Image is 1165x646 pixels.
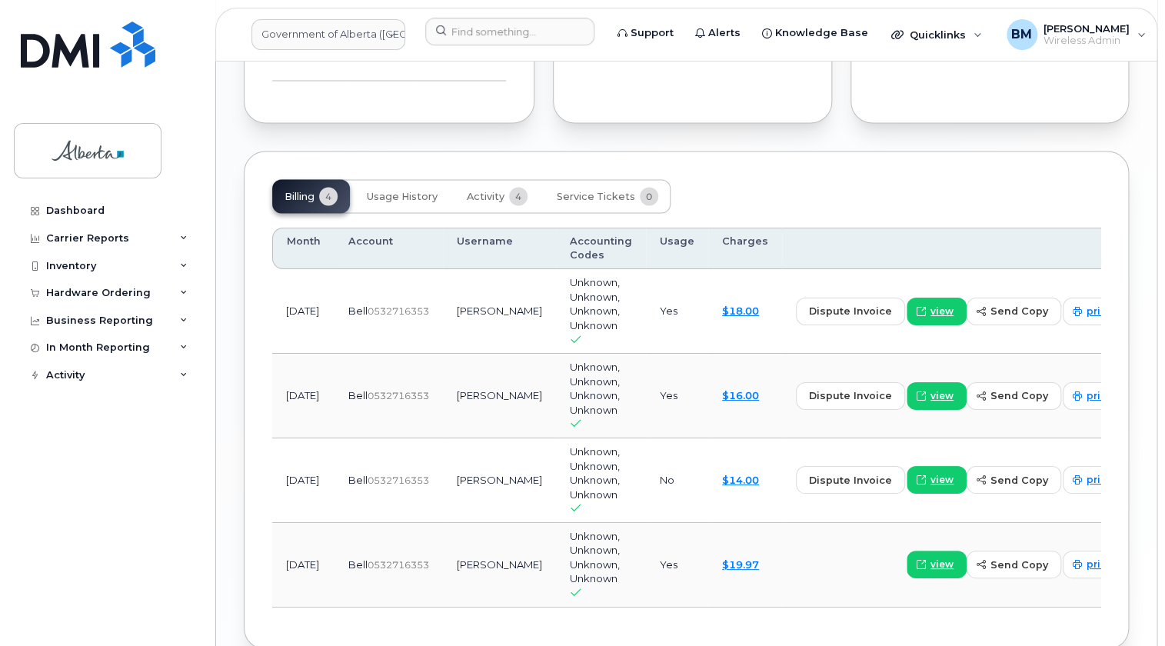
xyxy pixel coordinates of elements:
[907,297,967,325] a: view
[930,388,954,402] span: view
[272,353,335,438] td: [DATE]
[425,18,594,45] input: Find something...
[646,227,708,269] th: Usage
[796,381,905,409] button: dispute invoice
[722,304,759,316] a: $18.00
[443,522,556,607] td: [PERSON_NAME]
[967,465,1061,493] button: send copy
[796,465,905,493] button: dispute invoice
[251,19,405,50] a: Government of Alberta (GOA)
[907,465,967,493] a: view
[570,529,620,584] span: Unknown, Unknown, Unknown, Unknown
[570,275,620,331] span: Unknown, Unknown, Unknown, Unknown
[930,472,954,486] span: view
[684,18,751,48] a: Alerts
[272,268,335,353] td: [DATE]
[708,25,741,41] span: Alerts
[967,381,1061,409] button: send copy
[640,187,658,205] span: 0
[607,18,684,48] a: Support
[708,227,782,269] th: Charges
[368,389,429,401] span: 0532716353
[368,558,429,570] span: 0532716353
[1087,304,1110,318] span: print
[443,268,556,353] td: [PERSON_NAME]
[631,25,674,41] span: Support
[930,557,954,571] span: view
[990,388,1048,402] span: send copy
[775,25,868,41] span: Knowledge Base
[809,388,892,402] span: dispute invoice
[348,388,368,401] span: Bell
[646,268,708,353] td: Yes
[1044,35,1130,47] span: Wireless Admin
[272,522,335,607] td: [DATE]
[646,353,708,438] td: Yes
[990,303,1048,318] span: send copy
[348,558,368,570] span: Bell
[646,522,708,607] td: Yes
[1044,22,1130,35] span: [PERSON_NAME]
[272,227,335,269] th: Month
[930,304,954,318] span: view
[996,19,1157,50] div: Bonnie Mallette
[509,187,528,205] span: 4
[1087,472,1110,486] span: print
[910,28,966,41] span: Quicklinks
[1087,388,1110,402] span: print
[796,297,905,325] button: dispute invoice
[443,438,556,522] td: [PERSON_NAME]
[570,445,620,500] span: Unknown, Unknown, Unknown, Unknown
[467,190,504,202] span: Activity
[1011,25,1032,44] span: BM
[272,438,335,522] td: [DATE]
[967,550,1061,578] button: send copy
[335,227,443,269] th: Account
[646,438,708,522] td: No
[368,474,429,485] span: 0532716353
[1063,381,1123,409] a: print
[348,473,368,485] span: Bell
[809,303,892,318] span: dispute invoice
[967,297,1061,325] button: send copy
[1063,465,1123,493] a: print
[1087,557,1110,571] span: print
[1063,550,1123,578] a: print
[368,305,429,316] span: 0532716353
[990,557,1048,571] span: send copy
[722,558,759,570] a: $19.97
[809,472,892,487] span: dispute invoice
[751,18,879,48] a: Knowledge Base
[880,19,993,50] div: Quicklinks
[443,353,556,438] td: [PERSON_NAME]
[722,388,759,401] a: $16.00
[348,304,368,316] span: Bell
[556,227,646,269] th: Accounting Codes
[722,473,759,485] a: $14.00
[367,190,438,202] span: Usage History
[557,190,635,202] span: Service Tickets
[443,227,556,269] th: Username
[907,381,967,409] a: view
[907,550,967,578] a: view
[1063,297,1123,325] a: print
[570,360,620,415] span: Unknown, Unknown, Unknown, Unknown
[990,472,1048,487] span: send copy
